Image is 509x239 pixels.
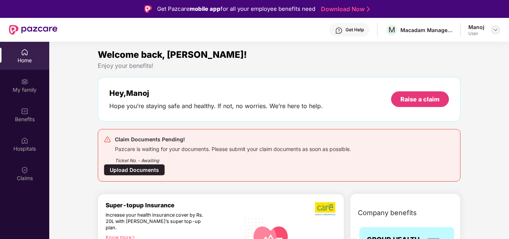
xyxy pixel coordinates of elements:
img: b5dec4f62d2307b9de63beb79f102df3.png [315,202,336,216]
img: New Pazcare Logo [9,25,57,35]
div: Macadam Management Services Private Limited [400,26,453,34]
span: M [388,25,395,34]
div: Upload Documents [104,164,165,176]
img: svg+xml;base64,PHN2ZyBpZD0iSGVscC0zMngzMiIgeG1sbnM9Imh0dHA6Ly93d3cudzMub3JnLzIwMDAvc3ZnIiB3aWR0aD... [335,27,343,34]
div: Increase your health insurance cover by Rs. 20L with [PERSON_NAME]’s super top-up plan. [106,212,208,231]
div: Raise a claim [400,95,440,103]
strong: mobile app [190,5,221,12]
div: Super-topup Insurance [106,202,240,209]
img: svg+xml;base64,PHN2ZyBpZD0iSG9tZSIgeG1sbnM9Imh0dHA6Ly93d3cudzMub3JnLzIwMDAvc3ZnIiB3aWR0aD0iMjAiIG... [21,48,28,56]
div: Hey, Manoj [109,89,323,98]
a: Download Now [321,5,368,13]
img: svg+xml;base64,PHN2ZyBpZD0iSG9zcGl0YWxzIiB4bWxucz0iaHR0cDovL3d3dy53My5vcmcvMjAwMC9zdmciIHdpZHRoPS... [21,137,28,144]
div: Ticket No. - Awaiting [115,152,351,164]
span: Welcome back, [PERSON_NAME]! [98,49,247,60]
div: Manoj [468,23,484,31]
div: Hope you’re staying safe and healthy. If not, no worries. We’re here to help. [109,102,323,110]
img: svg+xml;base64,PHN2ZyB3aWR0aD0iMjAiIGhlaWdodD0iMjAiIHZpZXdCb3g9IjAgMCAyMCAyMCIgZmlsbD0ibm9uZSIgeG... [21,78,28,85]
img: Stroke [367,5,370,13]
img: Logo [144,5,152,13]
div: Enjoy your benefits! [98,62,460,70]
div: Get Help [346,27,364,33]
img: svg+xml;base64,PHN2ZyBpZD0iQmVuZWZpdHMiIHhtbG5zPSJodHRwOi8vd3d3LnczLm9yZy8yMDAwL3N2ZyIgd2lkdGg9Ij... [21,107,28,115]
div: Claim Documents Pending! [115,135,351,144]
img: svg+xml;base64,PHN2ZyBpZD0iQ2xhaW0iIHhtbG5zPSJodHRwOi8vd3d3LnczLm9yZy8yMDAwL3N2ZyIgd2lkdGg9IjIwIi... [21,166,28,174]
div: User [468,31,484,37]
div: Get Pazcare for all your employee benefits need [157,4,315,13]
img: svg+xml;base64,PHN2ZyB4bWxucz0iaHR0cDovL3d3dy53My5vcmcvMjAwMC9zdmciIHdpZHRoPSIyNCIgaGVpZ2h0PSIyNC... [104,136,111,143]
span: Company benefits [358,208,417,218]
div: Pazcare is waiting for your documents. Please submit your claim documents as soon as possible. [115,144,351,152]
img: svg+xml;base64,PHN2ZyBpZD0iRHJvcGRvd24tMzJ4MzIiIHhtbG5zPSJodHRwOi8vd3d3LnczLm9yZy8yMDAwL3N2ZyIgd2... [493,27,499,33]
